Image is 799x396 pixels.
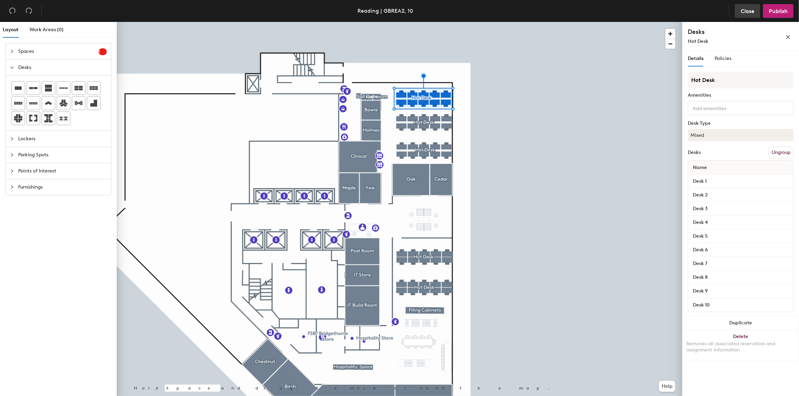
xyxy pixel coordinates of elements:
span: Name [689,161,710,174]
span: Spaces [18,44,99,59]
input: Unnamed desk [689,231,792,241]
span: Layout [3,27,19,33]
button: Undo (⌘ + Z) [5,4,19,18]
input: Unnamed desk [689,300,792,310]
span: Details [688,56,704,61]
span: close [786,35,790,39]
div: Removes all associated reservation and assignment information [686,341,795,353]
button: Redo (⌘ + ⇧ + Z) [22,4,36,18]
button: Mixed [688,129,794,141]
span: Close [741,8,754,14]
div: Desks [688,150,701,155]
span: 1 [99,49,107,54]
div: Reading | GBREA2, 10 [357,7,413,15]
span: Publish [769,8,788,14]
button: DeleteRemoves all associated reservation and assignment information [682,330,799,360]
span: expanded [10,65,14,70]
span: Work Areas (0) [30,27,64,33]
span: Points of Interest [18,163,107,179]
span: undo [9,7,16,14]
input: Unnamed desk [689,177,792,186]
span: Parking Spots [18,147,107,163]
input: Unnamed desk [689,218,792,227]
input: Unnamed desk [689,259,792,268]
input: Unnamed desk [689,273,792,282]
span: Lockers [18,131,107,147]
div: Amenities [688,93,794,98]
span: Desks [18,60,107,75]
span: Furnishings [18,179,107,195]
button: Close [735,4,760,18]
input: Unnamed desk [689,204,792,214]
input: Unnamed desk [689,286,792,296]
span: collapsed [10,49,14,53]
button: Duplicate [682,316,799,330]
span: collapsed [10,137,14,141]
span: collapsed [10,169,14,173]
h4: Desks [688,27,763,36]
span: Policies [715,56,731,61]
div: Desk Type [688,121,794,126]
span: Hot Desk [688,38,708,44]
input: Add amenities [691,104,753,112]
input: Unnamed desk [689,245,792,255]
sup: 1 [99,48,107,55]
button: Help [659,381,675,392]
span: collapsed [10,185,14,189]
span: collapsed [10,153,14,157]
button: Publish [763,4,794,18]
button: Ungroup [768,147,794,158]
input: Unnamed desk [689,190,792,200]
